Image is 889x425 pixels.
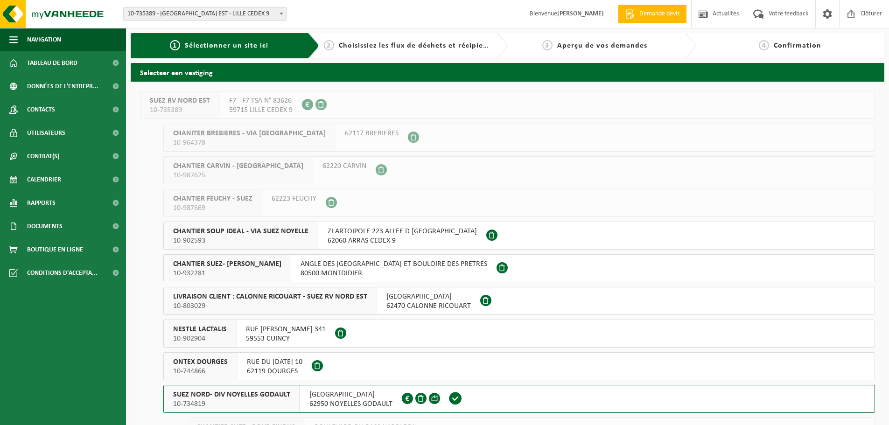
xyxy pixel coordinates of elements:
span: Données de l'entrepr... [27,75,98,98]
button: LIVRAISON CLIENT : CALONNE RICOUART - SUEZ RV NORD EST 10-803029 [GEOGRAPHIC_DATA]62470 CALONNE R... [163,287,875,315]
span: ZI ARTOIPOLE 223 ALLEE D [GEOGRAPHIC_DATA] [328,227,477,236]
span: Contacts [27,98,55,121]
span: Calendrier [27,168,61,191]
span: 10-744866 [173,367,228,376]
span: NESTLE LACTALIS [173,325,227,334]
button: ONTEX DOURGES 10-744866 RUE DU [DATE] 1062119 DOURGES [163,352,875,380]
span: 10-735389 - SUEZ RV NORD EST - LILLE CEDEX 9 [124,7,286,21]
span: 10-987669 [173,203,252,213]
button: CHANTIER SUEZ- [PERSON_NAME] 10-932281 ANGLE DES [GEOGRAPHIC_DATA] ET BOULOIRE DES PRETRES80500 M... [163,254,875,282]
span: 10-987625 [173,171,303,180]
strong: [PERSON_NAME] [557,10,604,17]
span: 3 [542,40,553,50]
span: Demande devis [637,9,682,19]
span: RUE [PERSON_NAME] 341 [246,325,326,334]
span: 62119 DOURGES [247,367,302,376]
span: CHANTIER CARVIN - [GEOGRAPHIC_DATA] [173,161,303,171]
span: [GEOGRAPHIC_DATA] [386,292,471,301]
span: LIVRAISON CLIENT : CALONNE RICOUART - SUEZ RV NORD EST [173,292,367,301]
span: 10-735389 [150,105,210,115]
span: 1 [170,40,180,50]
span: SUEZ RV NORD EST [150,96,210,105]
span: Boutique en ligne [27,238,83,261]
button: NESTLE LACTALIS 10-902904 RUE [PERSON_NAME] 34159553 CUINCY [163,320,875,348]
span: Choisissiez les flux de déchets et récipients [339,42,494,49]
span: 10-964378 [173,138,326,147]
button: CHANTIER SOUP IDEAL - VIA SUEZ NOYELLE 10-902593 ZI ARTOIPOLE 223 ALLEE D [GEOGRAPHIC_DATA]62060 ... [163,222,875,250]
span: 10-932281 [173,269,281,278]
span: CHANTIER SOUP IDEAL - VIA SUEZ NOYELLE [173,227,308,236]
span: CHANITER BREBIERES - VIA [GEOGRAPHIC_DATA] [173,129,326,138]
span: [GEOGRAPHIC_DATA] [309,390,392,399]
span: Sélectionner un site ici [185,42,268,49]
span: SUEZ NORD- DIV NOYELLES GODAULT [173,390,290,399]
span: 62470 CALONNE RICOUART [386,301,471,311]
span: CHANTIER SUEZ- [PERSON_NAME] [173,259,281,269]
a: Demande devis [618,5,686,23]
span: 80500 MONTDIDIER [301,269,487,278]
span: 59715 LILLE CEDEX 9 [229,105,293,115]
span: 2 [324,40,334,50]
span: 10-902593 [173,236,308,245]
span: Conditions d'accepta... [27,261,98,285]
span: 62060 ARRAS CEDEX 9 [328,236,477,245]
span: ANGLE DES [GEOGRAPHIC_DATA] ET BOULOIRE DES PRETRES [301,259,487,269]
span: Navigation [27,28,61,51]
span: ONTEX DOURGES [173,357,228,367]
button: SUEZ NORD- DIV NOYELLES GODAULT 10-734819 [GEOGRAPHIC_DATA]62950 NOYELLES GODAULT [163,385,875,413]
span: F7 - F7 TSA N° 83626 [229,96,293,105]
span: Contrat(s) [27,145,59,168]
span: Utilisateurs [27,121,65,145]
span: 10-803029 [173,301,367,311]
span: 10-735389 - SUEZ RV NORD EST - LILLE CEDEX 9 [123,7,287,21]
span: 62220 CARVIN [322,161,366,171]
span: Confirmation [774,42,821,49]
span: 59553 CUINCY [246,334,326,343]
span: 62223 FEUCHY [272,194,316,203]
span: 62117 BREBIERES [345,129,399,138]
span: RUE DU [DATE] 10 [247,357,302,367]
h2: Selecteer een vestiging [131,63,884,81]
span: Documents [27,215,63,238]
span: 62950 NOYELLES GODAULT [309,399,392,409]
span: Tableau de bord [27,51,77,75]
span: 4 [759,40,769,50]
span: Rapports [27,191,56,215]
span: CHANTIER FEUCHY - SUEZ [173,194,252,203]
span: Aperçu de vos demandes [557,42,647,49]
span: 10-902904 [173,334,227,343]
span: 10-734819 [173,399,290,409]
